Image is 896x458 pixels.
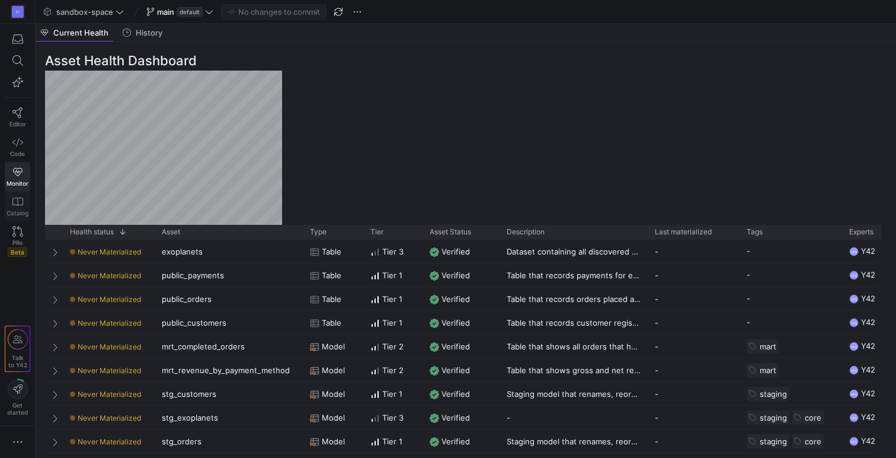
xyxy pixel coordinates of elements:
[382,264,402,287] span: Tier 1
[370,437,380,447] img: Tier 1 - Critical
[441,359,470,382] span: Verified
[500,287,648,310] div: Table that records orders placed at the Space Fuel Shop.
[430,247,439,257] img: Verified
[849,294,859,304] div: YPS
[136,29,162,37] span: History
[500,240,648,263] div: Dataset containing all discovered exoplanets (planets outside of our solar system) as published b...
[849,228,873,236] span: Experts
[382,311,402,335] span: Tier 1
[155,287,303,310] div: public_orders
[78,247,141,256] span: Never Materialized
[322,240,341,263] span: Table
[322,288,341,311] span: Table
[177,7,203,17] span: default
[5,103,30,132] a: Editor
[157,7,174,17] span: main
[370,271,380,281] img: Tier 1 - Critical
[760,342,776,351] span: mart
[430,271,439,281] img: Verified
[849,365,859,375] div: YPS
[430,228,471,236] span: Asset Status
[655,228,712,236] span: Last materialized
[40,4,127,20] button: sandbox-space
[441,383,470,406] span: Verified
[322,406,345,430] span: Model
[430,342,439,352] img: Verified
[849,413,859,422] div: YPS
[500,263,648,287] div: Table that records payments for every order placed at the Space Fuel Shop. There should be one pa...
[78,271,141,280] span: Never Materialized
[322,311,341,335] span: Table
[382,288,402,311] span: Tier 1
[382,383,402,406] span: Tier 1
[648,240,740,263] div: -
[70,228,114,236] span: Health status
[849,389,859,399] div: YPS
[370,366,380,376] img: Tier 2 - Important
[5,162,30,192] a: Monitor
[441,240,470,263] span: Verified
[849,437,859,446] div: YPS
[805,437,821,446] span: core
[747,240,750,263] span: -
[310,228,327,236] span: Type
[430,437,439,447] img: Verified
[747,228,763,236] span: Tags
[78,342,141,351] span: Never Materialized
[370,247,380,257] img: Tier 3 - Regular
[441,311,470,335] span: Verified
[500,430,648,453] div: Staging model that renames, reorders, and processes columns of the orders table.
[500,358,648,381] div: Table that shows gross and net revenue per payment method per day.
[441,288,470,311] span: Verified
[322,430,345,453] span: Model
[7,180,28,187] span: Monitor
[382,406,404,430] span: Tier 3
[7,402,28,416] span: Get started
[322,383,345,406] span: Model
[370,295,380,304] img: Tier 1 - Critical
[370,342,380,352] img: Tier 2 - Important
[849,342,859,351] div: YPS
[747,311,750,334] span: -
[648,287,740,310] div: -
[430,366,439,376] img: Verified
[370,390,380,399] img: Tier 1 - Critical
[78,437,141,446] span: Never Materialized
[155,263,303,287] div: public_payments
[155,406,303,429] div: stg_exoplanets
[5,192,30,221] a: Catalog
[441,335,470,358] span: Verified
[78,366,141,375] span: Never Materialized
[155,358,303,381] div: mrt_revenue_by_payment_method
[12,6,24,18] div: D
[155,311,303,334] div: public_customers
[8,354,27,368] span: Talk to Y42
[78,319,141,327] span: Never Materialized
[382,335,404,358] span: Tier 2
[430,319,439,328] img: Verified
[430,390,439,399] img: Verified
[56,7,113,17] span: sandbox-space
[849,271,859,280] div: YPS
[849,247,859,256] div: YPS
[382,240,404,263] span: Tier 3
[322,264,341,287] span: Table
[507,228,545,236] span: Description
[648,430,740,453] div: -
[10,150,25,157] span: Code
[441,406,470,430] span: Verified
[747,287,750,310] span: -
[382,359,404,382] span: Tier 2
[322,359,345,382] span: Model
[5,221,30,262] a: PRsBeta
[382,430,402,453] span: Tier 1
[155,382,303,405] div: stg_customers
[53,29,108,37] span: Current Health
[430,295,439,304] img: Verified
[500,382,648,405] div: Staging model that renames, reorders, and processes columns of the customers table.
[370,228,383,236] span: Tier
[155,240,303,263] div: exoplanets
[9,120,26,128] span: Editor
[155,430,303,453] div: stg_orders
[5,374,30,421] button: Getstarted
